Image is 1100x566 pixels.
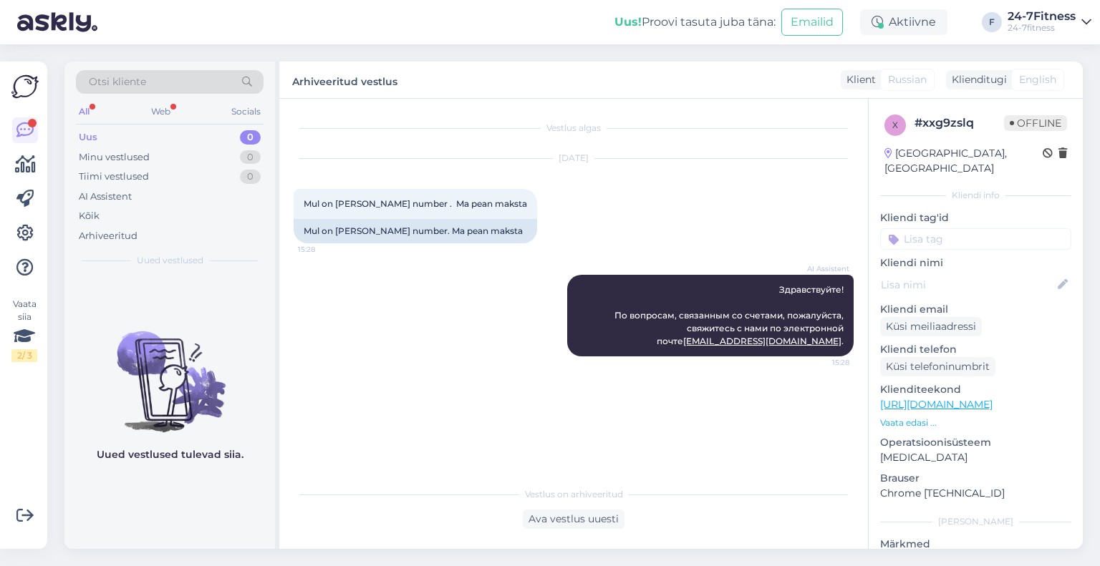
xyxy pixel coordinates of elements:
[880,317,982,336] div: Küsi meiliaadressi
[523,509,624,529] div: Ava vestlus uuesti
[880,398,993,411] a: [URL][DOMAIN_NAME]
[304,198,527,209] span: Mul on [PERSON_NAME] number . Ma pean maksta
[525,488,623,501] span: Vestlus on arhiveeritud
[880,228,1071,250] input: Lisa tag
[292,70,397,89] label: Arhiveeritud vestlus
[880,189,1071,202] div: Kliendi info
[888,72,927,87] span: Russian
[781,9,843,36] button: Emailid
[860,9,947,35] div: Aktiivne
[1008,11,1091,34] a: 24-7Fitness24-7fitness
[614,14,776,31] div: Proovi tasuta juba täna:
[880,515,1071,528] div: [PERSON_NAME]
[841,72,876,87] div: Klient
[1008,22,1076,34] div: 24-7fitness
[884,146,1043,176] div: [GEOGRAPHIC_DATA], [GEOGRAPHIC_DATA]
[79,170,149,184] div: Tiimi vestlused
[880,302,1071,317] p: Kliendi email
[97,447,243,462] p: Uued vestlused tulevad siia.
[796,357,849,368] span: 15:28
[294,219,537,243] div: Mul on [PERSON_NAME] number. Ma pean maksta
[614,15,642,29] b: Uus!
[881,277,1055,293] input: Lisa nimi
[880,342,1071,357] p: Kliendi telefon
[1019,72,1056,87] span: English
[79,229,137,243] div: Arhiveeritud
[11,298,37,362] div: Vaata siia
[79,130,97,145] div: Uus
[982,12,1002,32] div: F
[240,130,261,145] div: 0
[148,102,173,121] div: Web
[294,122,854,135] div: Vestlus algas
[240,150,261,165] div: 0
[79,190,132,204] div: AI Assistent
[89,74,146,89] span: Otsi kliente
[796,263,849,274] span: AI Assistent
[79,150,150,165] div: Minu vestlused
[1008,11,1076,22] div: 24-7Fitness
[294,152,854,165] div: [DATE]
[880,486,1071,501] p: Chrome [TECHNICAL_ID]
[880,537,1071,552] p: Märkmed
[11,349,37,362] div: 2 / 3
[64,306,275,434] img: No chats
[240,170,261,184] div: 0
[880,416,1071,429] p: Vaata edasi ...
[683,336,841,346] a: [EMAIL_ADDRESS][DOMAIN_NAME]
[76,102,92,121] div: All
[880,357,995,376] div: Küsi telefoninumbrit
[915,114,1004,132] div: # xxg9zslq
[1004,115,1067,131] span: Offline
[298,244,352,255] span: 15:28
[11,73,39,100] img: Askly Logo
[946,72,1007,87] div: Klienditugi
[614,284,846,346] span: Здравствуйте! По вопросам, связанным со счетами, пожалуйста, свяжитесь с нами по электронной почте .
[880,382,1071,397] p: Klienditeekond
[228,102,264,121] div: Socials
[880,471,1071,486] p: Brauser
[880,210,1071,225] p: Kliendi tag'id
[880,450,1071,465] p: [MEDICAL_DATA]
[880,435,1071,450] p: Operatsioonisüsteem
[880,255,1071,270] p: Kliendi nimi
[892,119,898,130] span: x
[137,254,203,267] span: Uued vestlused
[79,209,100,223] div: Kõik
